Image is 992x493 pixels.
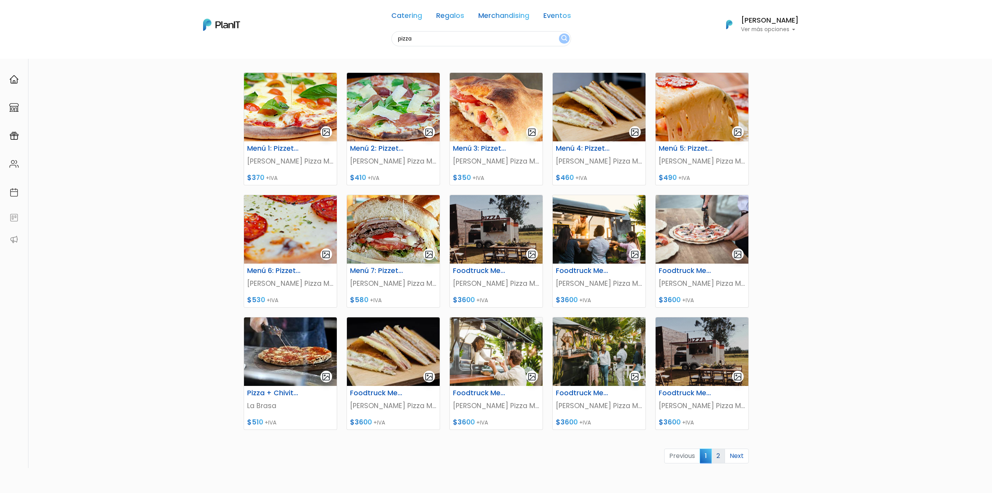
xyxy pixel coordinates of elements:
h6: Menú 6: Pizzetas + Tablas + Sándwiches Calientes [242,267,306,275]
h6: Menú 3: Pizzetas + Calzones. [448,144,512,153]
h6: Menú 7: Pizzetas + Chivitos de Lomo al Pan [345,267,409,275]
img: gallery-light [527,128,536,137]
span: $460 [556,173,574,182]
p: [PERSON_NAME] Pizza Movil [659,278,745,289]
img: gallery-light [733,250,742,259]
img: gallery-light [424,372,433,381]
a: Merchandising [478,12,529,22]
h6: Menú 4: Pizzetas + Sándwiches Calientes. [551,144,615,153]
span: $510 [247,417,263,427]
img: thumb_scarone-1.jpg [656,317,748,386]
a: gallery-light Foodtruck Menú 3: Pizzetas + Calzones. [PERSON_NAME] Pizza Movil $3600 +IVA [655,195,749,308]
p: [PERSON_NAME] Pizza Movil [453,156,539,166]
a: Catering [391,12,422,22]
span: +IVA [579,419,591,426]
h6: Menú 1: Pizzetas [242,144,306,153]
h6: Menú 5: Pizzetas + Tablas de Fiambres y Quesos. [654,144,718,153]
img: thumb_2-1_producto_7.png [244,73,337,141]
a: gallery-light Foodtruck Menú 1: Pizzetas [PERSON_NAME] Pizza Movil $3600 +IVA [449,195,543,308]
div: PLAN IT Ya probaste PlanitGO? Vas a poder automatizarlas acciones de todo el año. Escribinos para... [20,55,137,104]
span: $350 [453,173,471,182]
img: gallery-light [322,128,331,137]
p: Ya probaste PlanitGO? Vas a poder automatizarlas acciones de todo el año. Escribinos para saber más! [27,72,130,97]
div: J [20,47,137,62]
h6: Foodtruck Menú 4: Pizzetas + Sándwiches Calientes. [345,389,409,397]
img: gallery-light [630,372,639,381]
h6: Foodtruck Menú 7: Pizzetas + Chivitos de Lomo al Pan [654,389,718,397]
p: [PERSON_NAME] Pizza Movil [659,156,745,166]
a: gallery-light Menú 6: Pizzetas + Tablas + Sándwiches Calientes [PERSON_NAME] Pizza Movil $530 +IVA [244,195,337,308]
i: insert_emoticon [119,117,133,126]
span: +IVA [267,296,278,304]
p: [PERSON_NAME] Pizza Movil [556,278,642,289]
img: partners-52edf745621dab592f3b2c58e3bca9d71375a7ef29c3b500c9f145b62cc070d4.svg [9,235,19,244]
input: Buscá regalos, desayunos, y más [391,31,571,46]
p: [PERSON_NAME] Pizza Movil [350,278,437,289]
img: PlanIt Logo [721,16,738,33]
img: PlanIt Logo [203,19,240,31]
span: $580 [350,295,368,305]
a: Eventos [543,12,571,22]
img: thumb_WhatsApp_Image_2019-08-05_at_18.40.08__1_.jpeg [347,317,440,386]
img: thumb_2-1_calzone.png [450,73,543,141]
span: $3600 [350,417,372,427]
span: $3600 [556,417,578,427]
img: gallery-light [733,128,742,137]
img: gallery-light [424,250,433,259]
p: [PERSON_NAME] Pizza Movil [350,401,437,411]
h6: [PERSON_NAME] [741,17,799,24]
a: Next [725,449,749,463]
img: thumb_WhatsApp_Image_2019-08-05_at_18.40-PhotoRoom__1_.png [553,73,645,141]
a: gallery-light Foodtruck Menú 6: Pizzetas + Tablas + Sándwiches Calientes [PERSON_NAME] Pizza Movi... [552,317,646,430]
img: thumb_istockphoto-1344654556-612x612.jpg [553,195,645,264]
i: send [133,117,148,126]
img: thumb_2-1_producto_5.png [656,73,748,141]
p: [PERSON_NAME] Pizza Movil [453,401,539,411]
p: [PERSON_NAME] Pizza Movil [350,156,437,166]
p: [PERSON_NAME] Pizza Movil [247,278,334,289]
span: $490 [659,173,677,182]
a: gallery-light Menú 3: Pizzetas + Calzones. [PERSON_NAME] Pizza Movil $350 +IVA [449,72,543,185]
img: thumb_2-1_portada_v2.png [347,73,440,141]
img: search_button-432b6d5273f82d61273b3651a40e1bd1b912527efae98b1b7a1b2c0702e16a8d.svg [561,35,567,42]
p: [PERSON_NAME] Pizza Movil [556,401,642,411]
span: $3600 [453,417,475,427]
a: gallery-light Menú 5: Pizzetas + Tablas de Fiambres y Quesos. [PERSON_NAME] Pizza Movil $490 +IVA [655,72,749,185]
span: 1 [700,449,712,463]
img: marketplace-4ceaa7011d94191e9ded77b95e3339b90024bf715f7c57f8cf31f2d8c509eaba.svg [9,103,19,112]
span: +IVA [682,296,694,304]
img: people-662611757002400ad9ed0e3c099ab2801c6687ba6c219adb57efc949bc21e19d.svg [9,159,19,169]
a: gallery-light Foodtruck Menú 4: Pizzetas + Sándwiches Calientes. [PERSON_NAME] Pizza Movil $3600 ... [347,317,440,430]
span: +IVA [476,419,488,426]
span: +IVA [265,419,276,426]
p: [PERSON_NAME] Pizza Movil [659,401,745,411]
a: gallery-light Foodtruck Menú 2: Pizzetas Línea Premium [PERSON_NAME] Pizza Movil $3600 +IVA [552,195,646,308]
span: +IVA [370,296,382,304]
p: [PERSON_NAME] Pizza Movil [453,278,539,289]
img: gallery-light [424,128,433,137]
img: home-e721727adea9d79c4d83392d1f703f7f8bce08238fde08b1acbfd93340b81755.svg [9,75,19,84]
img: gallery-light [630,128,639,137]
span: ¡Escríbenos! [41,118,119,126]
img: gallery-light [322,372,331,381]
h6: Foodtruck Menú 3: Pizzetas + Calzones. [654,267,718,275]
img: feedback-78b5a0c8f98aac82b08bfc38622c3050aee476f2c9584af64705fc4e61158814.svg [9,213,19,222]
span: +IVA [476,296,488,304]
span: $410 [350,173,366,182]
button: PlanIt Logo [PERSON_NAME] Ver más opciones [716,14,799,35]
a: gallery-light Menú 2: Pizzetas Línea Premium [PERSON_NAME] Pizza Movil $410 +IVA [347,72,440,185]
span: $3600 [453,295,475,305]
img: user_d58e13f531133c46cb30575f4d864daf.jpeg [71,39,86,55]
img: thumb_istockphoto-1080171034-612x612.jpg [656,195,748,264]
span: $3600 [659,295,681,305]
span: $3600 [659,417,681,427]
span: +IVA [368,174,379,182]
img: calendar-87d922413cdce8b2cf7b7f5f62616a5cf9e4887200fb71536465627b3292af00.svg [9,188,19,197]
img: thumb_istockphoto-1344654633-612x612.jpg [450,317,543,386]
img: gallery-light [527,250,536,259]
img: campaigns-02234683943229c281be62815700db0a1741e53638e28bf9629b52c665b00959.svg [9,131,19,141]
img: gallery-light [733,372,742,381]
h6: Foodtruck Menú 6: Pizzetas + Tablas + Sándwiches Calientes [551,389,615,397]
span: +IVA [682,419,694,426]
span: +IVA [575,174,587,182]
